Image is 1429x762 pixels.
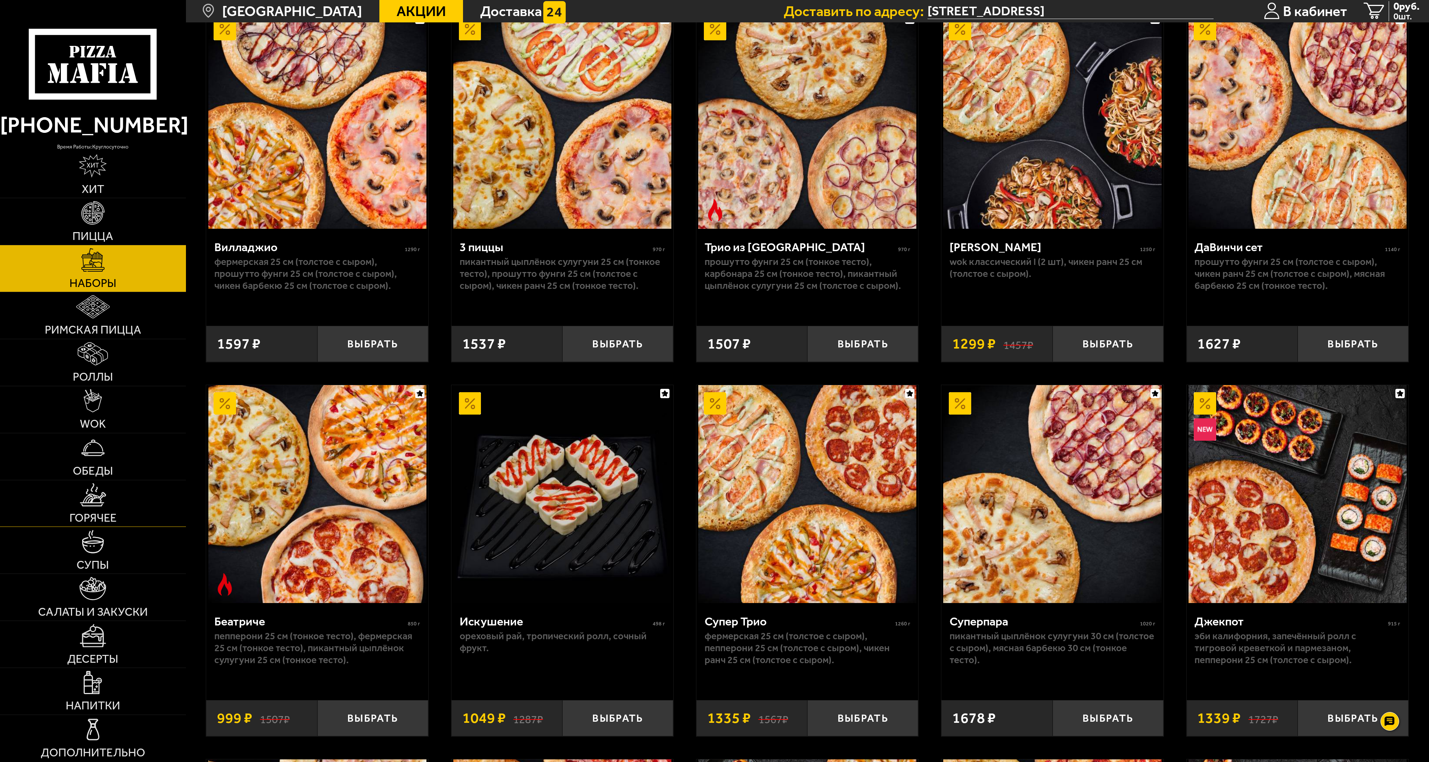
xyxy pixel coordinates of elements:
span: 999 ₽ [217,711,252,725]
img: Акционный [704,18,726,40]
span: 1260 г [895,621,910,627]
span: Россия, Санкт-Петербург, проспект Металлистов, 21к3 [928,3,1213,19]
img: Акционный [214,392,236,415]
button: Выбрать [317,326,428,362]
span: 498 г [653,621,665,627]
a: АкционныйДаВинчи сет [1187,11,1409,229]
span: WOK [80,418,106,430]
div: Искушение [460,614,651,628]
button: Выбрать [562,326,673,362]
span: [GEOGRAPHIC_DATA] [222,4,362,18]
div: Джекпот [1195,614,1386,628]
a: АкционныйИскушение [451,385,674,603]
button: Выбрать [562,700,673,737]
span: 1299 ₽ [952,336,996,351]
span: Доставить по адресу: [784,4,928,18]
span: 1140 г [1385,246,1400,253]
img: Супер Трио [698,385,916,603]
input: Ваш адрес доставки [928,3,1213,19]
p: Пикантный цыплёнок сулугуни 30 см (толстое с сыром), Мясная Барбекю 30 см (тонкое тесто). [950,630,1155,666]
img: Острое блюдо [704,199,726,221]
span: 1250 г [1140,246,1155,253]
div: [PERSON_NAME] [950,240,1138,254]
button: Выбрать [1053,700,1164,737]
p: Ореховый рай, Тропический ролл, Сочный фрукт. [460,630,665,654]
a: АкционныйСуперпара [941,385,1164,603]
span: 970 г [653,246,665,253]
p: Эби Калифорния, Запечённый ролл с тигровой креветкой и пармезаном, Пепперони 25 см (толстое с сыр... [1195,630,1400,666]
span: 1537 ₽ [462,336,506,351]
p: Пепперони 25 см (тонкое тесто), Фермерская 25 см (тонкое тесто), Пикантный цыплёнок сулугуни 25 с... [214,630,420,666]
button: Выбрать [807,700,918,737]
p: Фермерская 25 см (толстое с сыром), Прошутто Фунги 25 см (толстое с сыром), Чикен Барбекю 25 см (... [214,256,420,292]
span: 1339 ₽ [1197,711,1241,725]
button: Выбрать [1053,326,1164,362]
span: Десерты [67,653,118,665]
img: Суперпара [943,385,1161,603]
div: Супер Трио [705,614,893,628]
img: Новинка [1194,418,1216,441]
span: 915 г [1388,621,1400,627]
img: Беатриче [208,385,426,603]
span: 1678 ₽ [952,711,996,725]
p: Прошутто Фунги 25 см (тонкое тесто), Карбонара 25 см (тонкое тесто), Пикантный цыплёнок сулугуни ... [705,256,910,292]
button: Выбрать [807,326,918,362]
img: Акционный [214,18,236,40]
img: Острое блюдо [214,573,236,596]
s: 1727 ₽ [1248,711,1278,725]
img: Акционный [459,18,481,40]
img: Акционный [1194,392,1216,415]
img: Вилла Капри [943,11,1161,229]
button: Выбрать [1298,326,1408,362]
p: Wok классический L (2 шт), Чикен Ранч 25 см (толстое с сыром). [950,256,1155,280]
span: Напитки [66,700,120,712]
a: АкционныйНовинкаДжекпот [1187,385,1409,603]
s: 1507 ₽ [260,711,290,725]
p: Прошутто Фунги 25 см (толстое с сыром), Чикен Ранч 25 см (толстое с сыром), Мясная Барбекю 25 см ... [1195,256,1400,292]
button: Выбрать [1298,700,1408,737]
span: 1020 г [1140,621,1155,627]
a: АкционныйВилла Капри [941,11,1164,229]
span: Хит [82,184,104,195]
span: Салаты и закуски [38,606,148,618]
span: Акции [397,4,446,18]
span: 1335 ₽ [707,711,751,725]
div: Беатриче [214,614,406,628]
span: Римская пицца [45,324,141,336]
span: Пицца [72,231,113,242]
img: ДаВинчи сет [1189,11,1407,229]
span: Супы [77,559,109,571]
span: 1597 ₽ [217,336,261,351]
div: 3 пиццы [460,240,651,254]
span: 1507 ₽ [707,336,751,351]
div: ДаВинчи сет [1195,240,1383,254]
span: Дополнительно [41,747,145,759]
a: АкционныйОстрое блюдоТрио из Рио [696,11,919,229]
s: 1287 ₽ [513,711,543,725]
a: АкционныйСупер Трио [696,385,919,603]
span: 0 руб. [1394,1,1420,12]
span: Горячее [69,512,117,524]
s: 1567 ₽ [758,711,788,725]
span: 1627 ₽ [1197,336,1241,351]
span: Доставка [480,4,542,18]
button: Выбрать [317,700,428,737]
span: 850 г [408,621,420,627]
img: Акционный [459,392,481,415]
a: Акционный3 пиццы [451,11,674,229]
img: Джекпот [1189,385,1407,603]
img: Вилладжио [208,11,426,229]
div: Трио из [GEOGRAPHIC_DATA] [705,240,896,254]
s: 1457 ₽ [1003,336,1033,351]
img: 15daf4d41897b9f0e9f617042186c801.svg [543,1,566,24]
a: АкционныйОстрое блюдоБеатриче [206,385,428,603]
span: Роллы [73,371,113,383]
img: Трио из Рио [698,11,916,229]
span: Наборы [69,278,117,289]
span: 0 шт. [1394,12,1420,21]
p: Фермерская 25 см (толстое с сыром), Пепперони 25 см (толстое с сыром), Чикен Ранч 25 см (толстое ... [705,630,910,666]
img: Акционный [1194,18,1216,40]
span: Обеды [73,465,113,477]
span: 1049 ₽ [462,711,506,725]
p: Пикантный цыплёнок сулугуни 25 см (тонкое тесто), Прошутто Фунги 25 см (толстое с сыром), Чикен Р... [460,256,665,292]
